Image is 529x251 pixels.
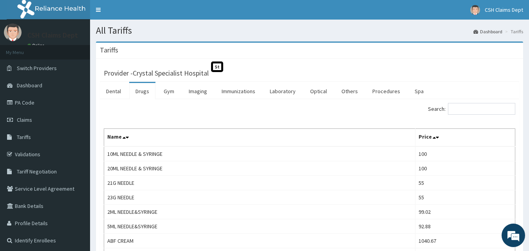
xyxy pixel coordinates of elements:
label: Search: [428,103,515,115]
a: Imaging [182,83,213,99]
a: Drugs [129,83,155,99]
span: Tariff Negotiation [17,168,57,175]
td: 92.88 [415,219,515,234]
span: CSH Claims Dept [485,6,523,13]
a: Spa [408,83,430,99]
a: Dashboard [473,28,502,35]
div: Minimize live chat window [128,4,147,23]
span: St [211,61,223,72]
h1: All Tariffs [96,25,523,36]
td: 2ML NEEDLE&SYRINGE [104,205,415,219]
span: We're online! [45,76,108,155]
div: Chat with us now [41,44,132,54]
td: 99.02 [415,205,515,219]
td: 21G NEEDLE [104,176,415,190]
a: Laboratory [264,83,302,99]
td: ABF CREAM [104,234,415,248]
img: User Image [4,23,22,41]
textarea: Type your message and hit 'Enter' [4,168,149,195]
span: Dashboard [17,82,42,89]
td: 100 [415,161,515,176]
h3: Tariffs [100,47,118,54]
td: 1040.67 [415,234,515,248]
img: User Image [470,5,480,15]
a: Immunizations [215,83,262,99]
a: Procedures [366,83,406,99]
img: d_794563401_company_1708531726252_794563401 [14,39,32,59]
td: 55 [415,190,515,205]
td: 20ML NEEDLE & SYRINGE [104,161,415,176]
a: Online [27,43,46,48]
span: Claims [17,116,32,123]
td: 55 [415,176,515,190]
input: Search: [448,103,515,115]
a: Optical [304,83,333,99]
td: 100 [415,146,515,161]
th: Price [415,129,515,147]
h3: Provider - Crystal Specialist Hospital [104,70,209,77]
span: Switch Providers [17,65,57,72]
a: Gym [157,83,181,99]
a: Dental [100,83,127,99]
span: Tariffs [17,134,31,141]
td: 23G NEEDLE [104,190,415,205]
th: Name [104,129,415,147]
a: Others [335,83,364,99]
td: 5ML NEEDLE&SYRINGE [104,219,415,234]
li: Tariffs [503,28,523,35]
td: 10ML NEEDLE & SYRINGE [104,146,415,161]
p: CSH Claims Dept [27,32,78,39]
